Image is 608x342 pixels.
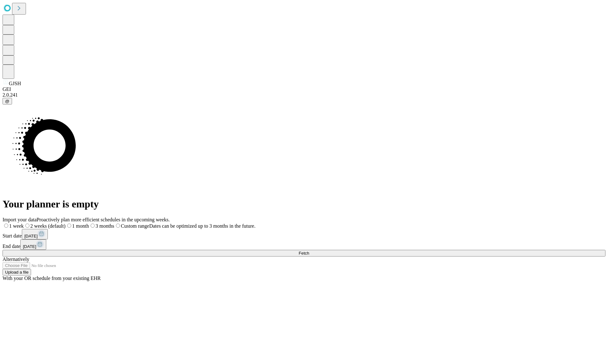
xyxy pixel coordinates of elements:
h1: Your planner is empty [3,198,605,210]
span: Dates can be optimized up to 3 months in the future. [149,223,255,229]
span: 1 month [72,223,89,229]
div: GEI [3,86,605,92]
input: 1 week [4,224,8,228]
button: [DATE] [22,229,48,239]
span: Fetch [299,251,309,256]
span: Alternatively [3,256,29,262]
button: Fetch [3,250,605,256]
span: @ [5,99,9,104]
span: With your OR schedule from your existing EHR [3,275,101,281]
span: Import your data [3,217,37,222]
span: Proactively plan more efficient schedules in the upcoming weeks. [37,217,170,222]
span: GJSH [9,81,21,86]
button: @ [3,98,12,104]
input: 3 months [91,224,95,228]
button: Upload a file [3,269,31,275]
div: Start date [3,229,605,239]
input: Custom rangeDates can be optimized up to 3 months in the future. [116,224,120,228]
div: 2.0.241 [3,92,605,98]
span: Custom range [121,223,149,229]
span: 3 months [96,223,114,229]
button: [DATE] [20,239,46,250]
input: 1 month [67,224,71,228]
input: 2 weeks (default) [25,224,29,228]
span: 2 weeks (default) [30,223,66,229]
span: [DATE] [24,234,38,238]
span: [DATE] [23,244,36,249]
span: 1 week [9,223,24,229]
div: End date [3,239,605,250]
